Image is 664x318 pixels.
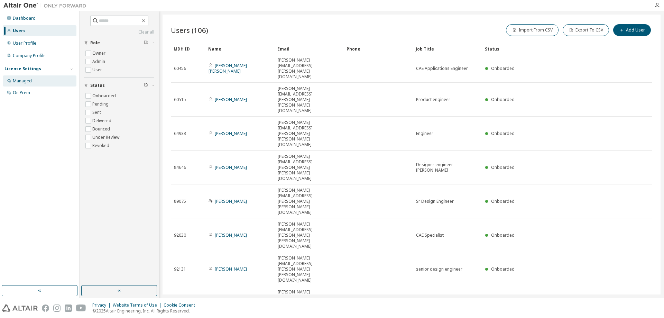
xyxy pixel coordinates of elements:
[416,233,444,238] span: CAE Specialist
[13,40,36,46] div: User Profile
[171,25,208,35] span: Users (106)
[215,198,247,204] a: [PERSON_NAME]
[209,63,247,74] a: [PERSON_NAME] [PERSON_NAME]
[563,24,609,36] button: Export To CSV
[42,305,49,312] img: facebook.svg
[278,289,341,317] span: [PERSON_NAME][EMAIL_ADDRESS][PERSON_NAME][PERSON_NAME][DOMAIN_NAME]
[215,130,247,136] a: [PERSON_NAME]
[215,97,247,102] a: [PERSON_NAME]
[92,133,121,142] label: Under Review
[84,35,154,51] button: Role
[13,90,30,96] div: On Prem
[174,199,186,204] span: 89075
[491,65,515,71] span: Onboarded
[3,2,90,9] img: Altair One
[53,305,61,312] img: instagram.svg
[613,24,651,36] button: Add User
[174,233,186,238] span: 92030
[84,29,154,35] a: Clear all
[491,97,515,102] span: Onboarded
[13,16,36,21] div: Dashboard
[278,154,341,181] span: [PERSON_NAME][EMAIL_ADDRESS][PERSON_NAME][PERSON_NAME][DOMAIN_NAME]
[92,49,107,57] label: Owner
[92,57,107,66] label: Admin
[278,57,341,80] span: [PERSON_NAME][EMAIL_ADDRESS][PERSON_NAME][DOMAIN_NAME]
[174,266,186,272] span: 92131
[485,43,616,54] div: Status
[416,131,433,136] span: Engineer
[92,125,111,133] label: Bounced
[92,142,111,150] label: Revoked
[277,43,341,54] div: Email
[416,66,468,71] span: CAE Applications Engineer
[278,221,341,249] span: [PERSON_NAME][EMAIL_ADDRESS][PERSON_NAME][PERSON_NAME][DOMAIN_NAME]
[113,302,164,308] div: Website Terms of Use
[491,198,515,204] span: Onboarded
[13,78,32,84] div: Managed
[278,255,341,283] span: [PERSON_NAME][EMAIL_ADDRESS][PERSON_NAME][PERSON_NAME][DOMAIN_NAME]
[174,165,186,170] span: 84646
[208,43,272,54] div: Name
[215,164,247,170] a: [PERSON_NAME]
[347,43,410,54] div: Phone
[416,97,450,102] span: Product engineer
[65,305,72,312] img: linkedin.svg
[416,199,454,204] span: Sr Design Engineer
[174,66,186,71] span: 60456
[491,266,515,272] span: Onboarded
[164,302,199,308] div: Cookie Consent
[144,83,148,88] span: Clear filter
[491,164,515,170] span: Onboarded
[144,40,148,46] span: Clear filter
[278,188,341,215] span: [PERSON_NAME][EMAIL_ADDRESS][PERSON_NAME][PERSON_NAME][DOMAIN_NAME]
[278,120,341,147] span: [PERSON_NAME][EMAIL_ADDRESS][PERSON_NAME][PERSON_NAME][DOMAIN_NAME]
[76,305,86,312] img: youtube.svg
[491,232,515,238] span: Onboarded
[92,92,117,100] label: Onboarded
[506,24,559,36] button: Import From CSV
[491,130,515,136] span: Onboarded
[215,266,247,272] a: [PERSON_NAME]
[4,66,41,72] div: License Settings
[174,43,203,54] div: MDH ID
[92,117,113,125] label: Delivered
[92,108,102,117] label: Sent
[90,83,105,88] span: Status
[92,66,103,74] label: User
[416,162,479,173] span: Designer engineer [PERSON_NAME]
[416,266,462,272] span: senior design engineer
[13,53,46,58] div: Company Profile
[278,86,341,113] span: [PERSON_NAME][EMAIL_ADDRESS][PERSON_NAME][PERSON_NAME][DOMAIN_NAME]
[174,131,186,136] span: 64933
[215,232,247,238] a: [PERSON_NAME]
[13,28,26,34] div: Users
[84,78,154,93] button: Status
[416,43,479,54] div: Job Title
[90,40,100,46] span: Role
[2,305,38,312] img: altair_logo.svg
[92,100,110,108] label: Pending
[174,97,186,102] span: 60515
[92,302,113,308] div: Privacy
[92,308,199,314] p: © 2025 Altair Engineering, Inc. All Rights Reserved.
